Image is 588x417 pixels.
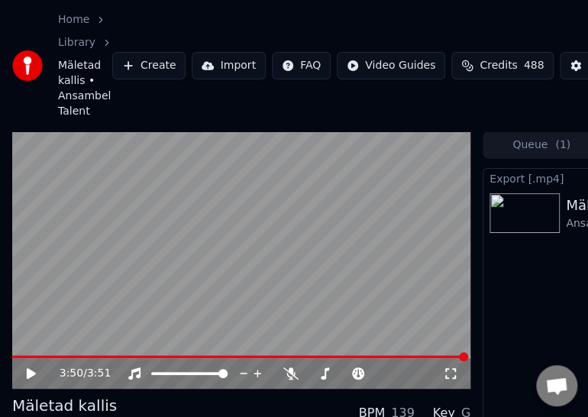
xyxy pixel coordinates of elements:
span: 488 [524,58,544,73]
button: Create [112,52,186,79]
span: ( 1 ) [555,137,570,153]
div: Open chat [536,365,577,406]
button: FAQ [272,52,331,79]
img: youka [12,50,43,81]
button: Video Guides [337,52,445,79]
button: Import [192,52,265,79]
button: Credits488 [451,52,554,79]
a: Home [58,12,89,27]
nav: breadcrumb [58,12,112,119]
span: Mäletad kallis • Ansambel Talent [58,58,112,119]
a: Library [58,35,95,50]
span: 3:51 [87,366,111,381]
div: / [60,366,96,381]
span: 3:50 [60,366,83,381]
span: Credits [480,58,517,73]
div: Mäletad kallis [12,395,117,416]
